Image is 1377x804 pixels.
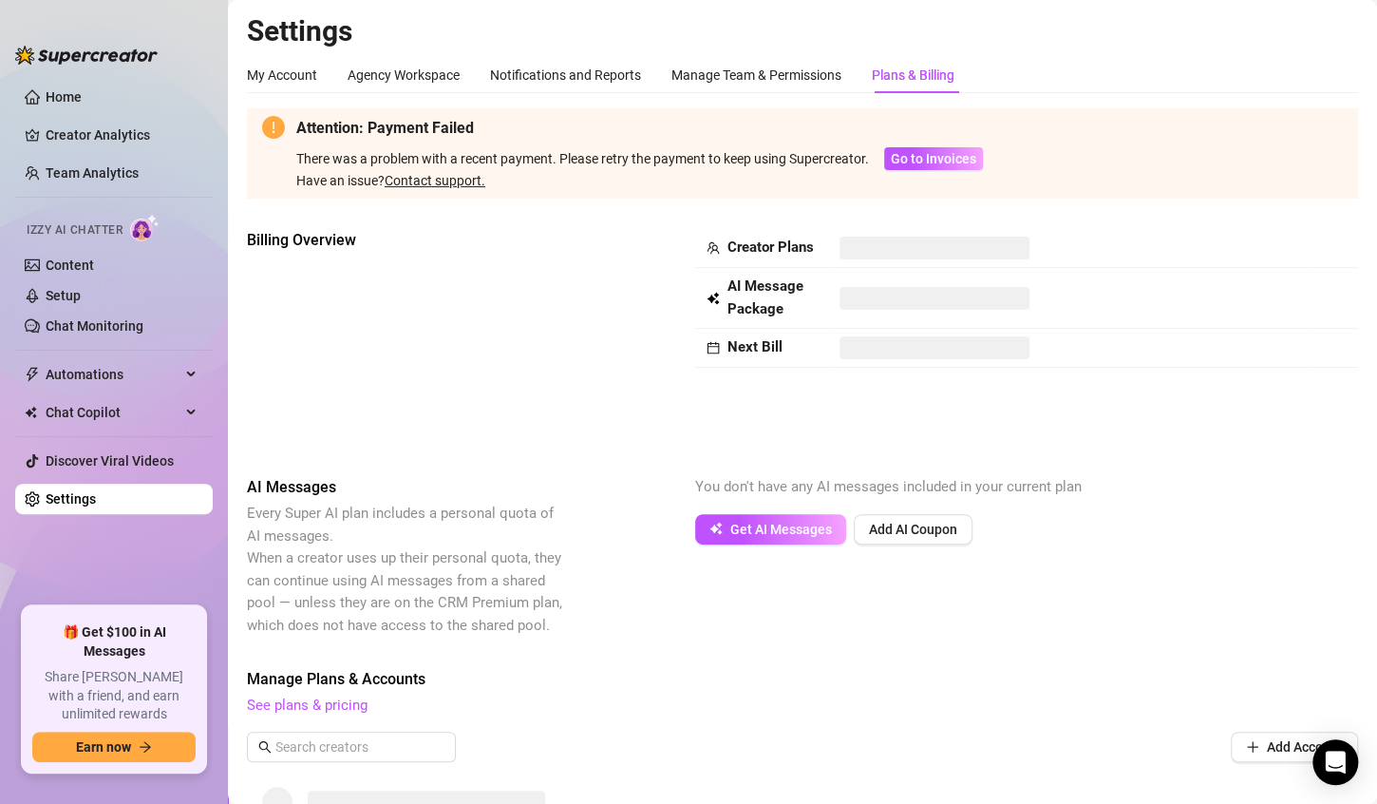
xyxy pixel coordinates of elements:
a: Contact support. [385,173,485,188]
div: Notifications and Reports [490,65,641,86]
img: logo-BBDzfeDw.svg [15,46,158,65]
a: Setup [46,288,81,303]
h2: Settings [247,13,1358,49]
a: Settings [46,491,96,507]
span: arrow-right [139,740,152,754]
span: plus [1246,740,1259,754]
span: Chat Copilot [46,397,180,428]
a: Team Analytics [46,165,139,181]
span: Billing Overview [247,229,566,252]
input: Search creators [275,737,429,757]
div: Manage Team & Permissions [671,65,841,86]
span: Share [PERSON_NAME] with a friend, and earn unlimited rewards [32,668,196,724]
a: Home [46,89,82,105]
span: AI Messages [247,476,566,499]
a: See plans & pricing [247,697,368,714]
button: Add Account [1231,732,1358,762]
span: Every Super AI plan includes a personal quota of AI messages. When a creator uses up their person... [247,505,562,634]
span: calendar [707,341,720,354]
strong: AI Message Package [727,278,803,317]
strong: Next Bill [727,338,783,355]
a: Discover Viral Videos [46,453,174,469]
a: Content [46,258,94,273]
div: Plans & Billing [872,65,954,86]
div: There was a problem with a recent payment. Please retry the payment to keep using Supercreator. [296,148,869,169]
button: Get AI Messages [695,514,846,545]
button: Add AI Coupon [854,514,972,545]
span: exclamation-circle [262,116,285,139]
img: Chat Copilot [25,406,37,419]
span: Automations [46,359,180,390]
span: team [707,241,720,255]
span: search [258,740,272,754]
div: Have an issue? [296,170,983,191]
div: My Account [247,65,317,86]
div: Open Intercom Messenger [1312,739,1358,785]
span: Go to Invoices [891,151,976,166]
div: Agency Workspace [348,65,460,86]
span: Manage Plans & Accounts [247,668,1358,691]
span: Get AI Messages [730,522,832,537]
span: Add Account [1267,739,1343,755]
button: Go to Invoices [884,147,983,170]
span: Izzy AI Chatter [27,221,123,239]
img: AI Chatter [130,214,160,241]
a: Chat Monitoring [46,318,143,334]
span: Add AI Coupon [869,522,957,537]
strong: Creator Plans [727,239,814,256]
span: You don't have any AI messages included in your current plan [695,478,1082,495]
button: Earn nowarrow-right [32,732,196,762]
span: Earn now [76,739,131,755]
a: Creator Analytics [46,120,198,150]
span: thunderbolt [25,367,40,382]
strong: Attention: Payment Failed [296,119,474,137]
span: 🎁 Get $100 in AI Messages [32,623,196,660]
